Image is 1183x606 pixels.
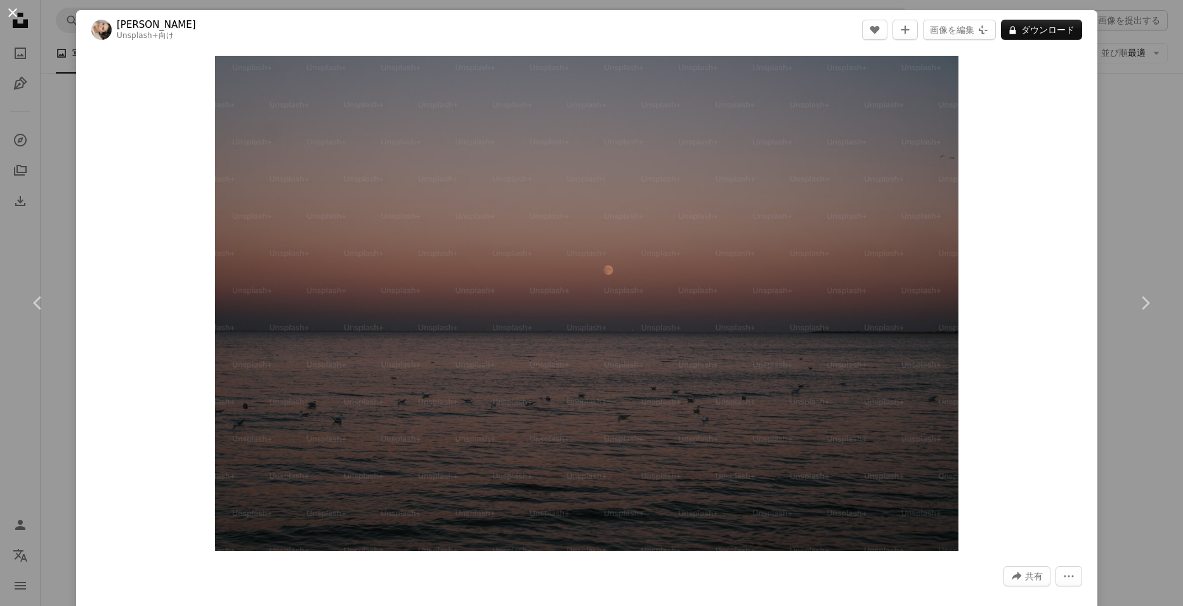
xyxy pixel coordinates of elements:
[215,56,958,551] button: この画像でズームインする
[117,31,159,40] a: Unsplash+
[1003,566,1050,586] button: このビジュアルを共有する
[1001,20,1082,40] button: ダウンロード
[923,20,996,40] button: 画像を編集
[892,20,918,40] button: コレクションに追加する
[117,18,196,31] a: [PERSON_NAME]
[117,31,196,41] div: 向け
[1025,567,1043,586] span: 共有
[1107,242,1183,364] a: 次へ
[862,20,887,40] button: いいね！
[91,20,112,40] img: Polina Kuzovkovaのプロフィールを見る
[215,56,958,551] img: 水域の上に浮かぶ鳥の群れ
[1056,566,1082,586] button: その他のアクション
